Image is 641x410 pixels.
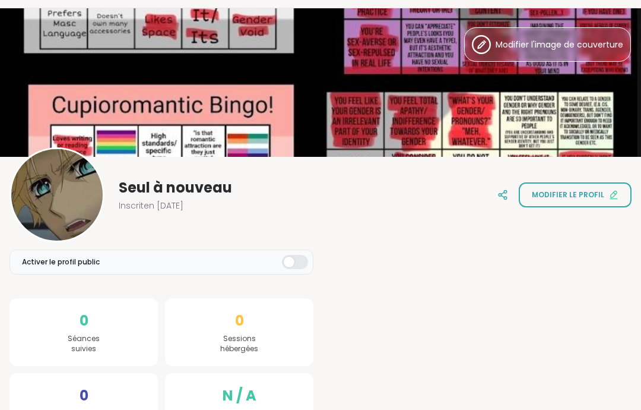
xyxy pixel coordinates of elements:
font: Sessions [223,333,256,343]
button: Modifier l'image de couverture [464,27,631,62]
font: hébergées [220,343,258,354]
font: 0 [80,311,88,330]
font: Modifier l'image de couverture [496,39,623,51]
font: en [DATE] [144,200,183,212]
font: suivies [71,343,96,354]
font: N / A [223,386,256,405]
font: 0 [235,311,244,330]
font: Inscrit [119,200,144,212]
font: 0 [80,386,88,405]
font: Modifier le profil [532,190,604,200]
img: Seul à nouveau [11,149,103,241]
font: Activer le profil public [22,257,100,267]
button: Modifier le profil [519,182,632,207]
font: Séances [68,333,100,343]
font: Seul à nouveau [119,178,232,197]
